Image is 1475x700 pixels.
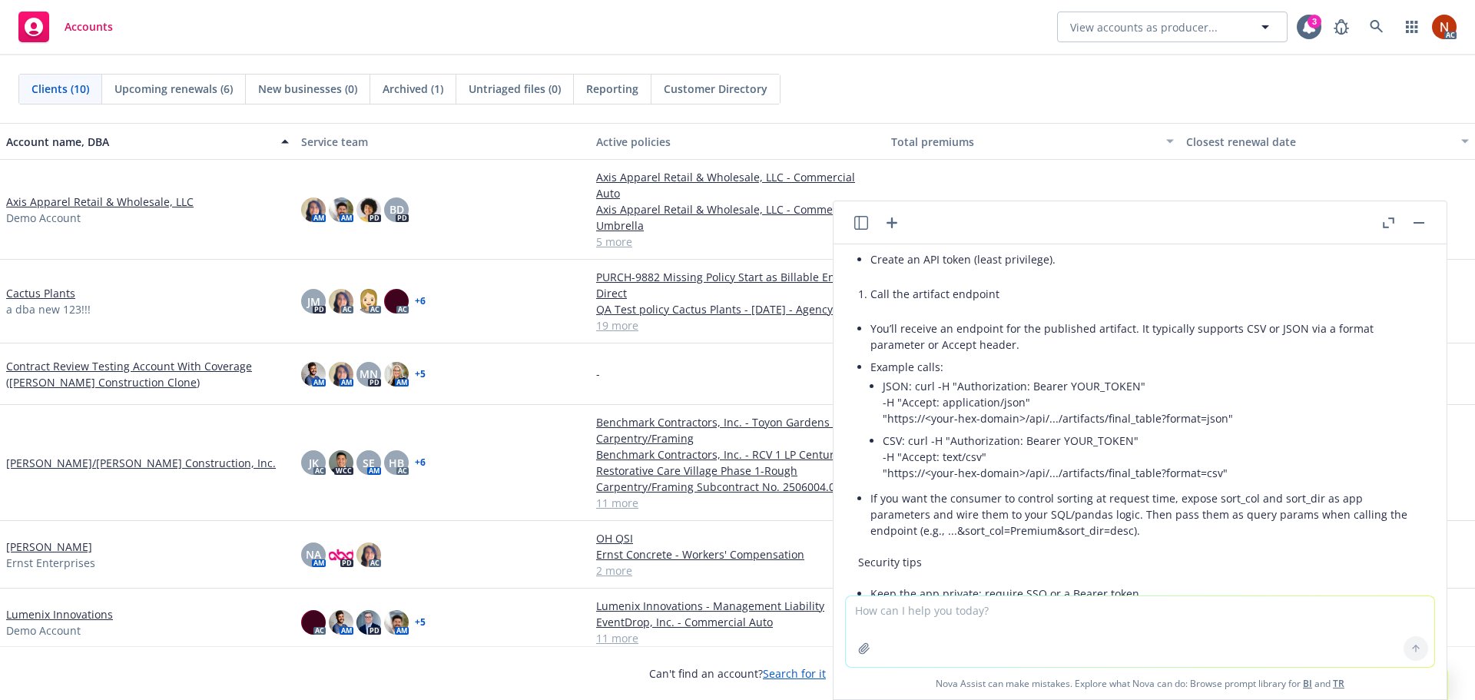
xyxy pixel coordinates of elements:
a: Axis Apparel Retail & Wholesale, LLC - Commercial Umbrella [596,201,879,234]
span: Can't find an account? [649,665,826,682]
img: photo [329,197,353,222]
a: [PERSON_NAME]/[PERSON_NAME] Construction, Inc. [6,455,276,471]
span: BD [389,201,404,217]
img: photo [384,362,409,386]
span: JM [307,294,320,310]
li: CSV: curl -H "Authorization: Bearer YOUR_TOKEN" -H "Accept: text/csv" "https:// <your-hex-domain>... [883,430,1422,484]
span: Demo Account [6,210,81,226]
span: HB [389,455,404,471]
a: + 6 [415,458,426,467]
span: Ernst Enterprises [6,555,95,571]
img: photo [301,610,326,635]
span: Clients (10) [31,81,89,97]
a: Lumenix Innovations - Management Liability [596,598,879,614]
div: Total premiums [891,134,1157,150]
a: [PERSON_NAME] [6,539,92,555]
div: Service team [301,134,584,150]
a: Axis Apparel Retail & Wholesale, LLC [6,194,194,210]
a: TR [1333,677,1344,690]
div: Account name, DBA [6,134,272,150]
span: JK [309,455,319,471]
a: Axis Apparel Retail & Wholesale, LLC - Commercial Auto [596,169,879,201]
a: Ernst Concrete - Workers' Compensation [596,546,879,562]
img: photo [1432,15,1457,39]
p: Security tips [858,554,1422,570]
span: Upcoming renewals (6) [114,81,233,97]
img: photo [356,610,381,635]
a: + 5 [415,618,426,627]
span: a dba new 123!!! [6,301,91,317]
span: Untriaged files (0) [469,81,561,97]
a: Search [1361,12,1392,42]
button: Service team [295,123,590,160]
a: + 6 [415,297,426,306]
li: Create an API token (least privilege). [870,248,1422,270]
li: If you want the consumer to control sorting at request time, expose sort_col and sort_dir as app ... [870,487,1422,542]
a: Accounts [12,5,119,48]
img: photo [356,289,381,314]
img: photo [384,610,409,635]
img: photo [301,362,326,386]
img: photo [356,542,381,567]
a: 11 more [596,495,879,511]
span: MN [360,366,378,382]
img: photo [301,197,326,222]
img: photo [329,610,353,635]
button: Total premiums [885,123,1180,160]
a: Contract Review Testing Account With Coverage ([PERSON_NAME] Construction Clone) [6,358,289,390]
img: photo [384,289,409,314]
div: Active policies [596,134,879,150]
span: NA [306,546,321,562]
span: Demo Account [6,622,81,639]
li: Keep the app private; require SSO or a Bearer token. [870,582,1422,605]
li: Call the artifact endpoint [870,283,1422,305]
span: Archived (1) [383,81,443,97]
a: Cactus Plants [6,285,75,301]
a: Lumenix Innovations [6,606,113,622]
button: Closest renewal date [1180,123,1475,160]
a: Report a Bug [1326,12,1357,42]
span: New businesses (0) [258,81,357,97]
a: 5 more [596,234,879,250]
img: photo [329,542,353,567]
a: Benchmark Contractors, Inc. - Toyon Gardens Rough Carpentry/Framing [596,414,879,446]
button: Active policies [590,123,885,160]
img: photo [356,197,381,222]
div: 3 [1308,15,1321,28]
a: BI [1303,677,1312,690]
button: View accounts as producer... [1057,12,1288,42]
a: Switch app [1397,12,1427,42]
span: Reporting [586,81,638,97]
div: Closest renewal date [1186,134,1452,150]
span: View accounts as producer... [1070,19,1218,35]
img: photo [329,289,353,314]
li: Example calls: [870,356,1422,487]
a: + 5 [415,370,426,379]
a: OH QSI [596,530,879,546]
img: photo [329,450,353,475]
a: 19 more [596,317,879,333]
a: PURCH-9882 Missing Policy Start as Billable Entity - Direct [596,269,879,301]
span: - [596,366,600,382]
a: 2 more [596,562,879,579]
a: QA Test policy Cactus Plants - [DATE] - Agency full [596,301,879,317]
li: JSON: curl -H "Authorization: Bearer YOUR_TOKEN" -H "Accept: application/json" "https:// <your-he... [883,375,1422,430]
img: photo [329,362,353,386]
a: 11 more [596,630,879,646]
span: Customer Directory [664,81,767,97]
a: EventDrop, Inc. - Commercial Auto [596,614,879,630]
span: Accounts [65,21,113,33]
li: You’ll receive an endpoint for the published artifact. It typically supports CSV or JSON via a fo... [870,317,1422,356]
span: Nova Assist can make mistakes. Explore what Nova can do: Browse prompt library for and [840,668,1440,699]
a: Search for it [763,666,826,681]
span: SE [363,455,375,471]
a: Benchmark Contractors, Inc. - RCV 1 LP Century Restorative Care Village Phase 1-Rough Carpentry/F... [596,446,879,495]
